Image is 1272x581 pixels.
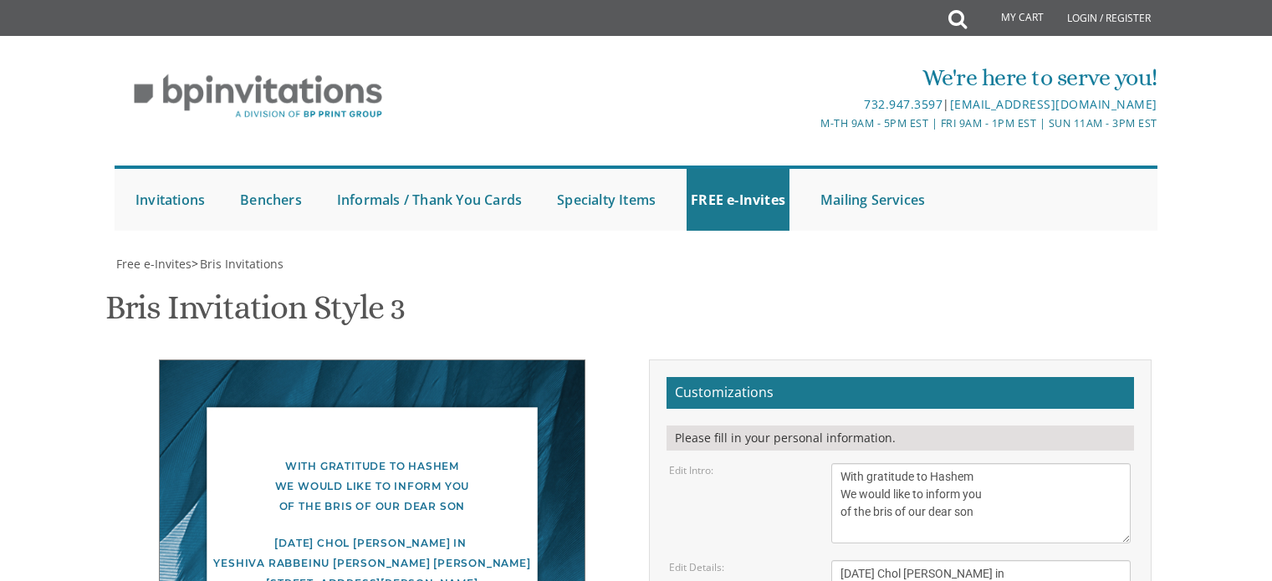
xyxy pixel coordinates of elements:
textarea: With gratitude to Hashem We would like to inform you of the bris of our dear son/grandson [831,463,1131,543]
div: We're here to serve you! [463,61,1157,94]
a: Benchers [236,169,306,231]
label: Edit Details: [669,560,724,574]
span: Free e-Invites [116,256,192,272]
h2: Customizations [667,377,1134,409]
span: Bris Invitations [200,256,284,272]
a: FREE e-Invites [687,169,789,231]
div: With gratitude to Hashem We would like to inform you of the bris of our dear son [193,456,551,517]
a: Informals / Thank You Cards [333,169,526,231]
a: [EMAIL_ADDRESS][DOMAIN_NAME] [950,96,1157,112]
a: Bris Invitations [198,256,284,272]
a: Invitations [131,169,209,231]
a: Mailing Services [816,169,929,231]
label: Edit Intro: [669,463,713,477]
img: BP Invitation Loft [115,62,401,131]
span: > [192,256,284,272]
a: Specialty Items [553,169,660,231]
h1: Bris Invitation Style 3 [105,289,405,339]
div: M-Th 9am - 5pm EST | Fri 9am - 1pm EST | Sun 11am - 3pm EST [463,115,1157,132]
a: 732.947.3597 [864,96,943,112]
a: My Cart [965,2,1055,35]
div: | [463,94,1157,115]
div: Please fill in your personal information. [667,426,1134,451]
a: Free e-Invites [115,256,192,272]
